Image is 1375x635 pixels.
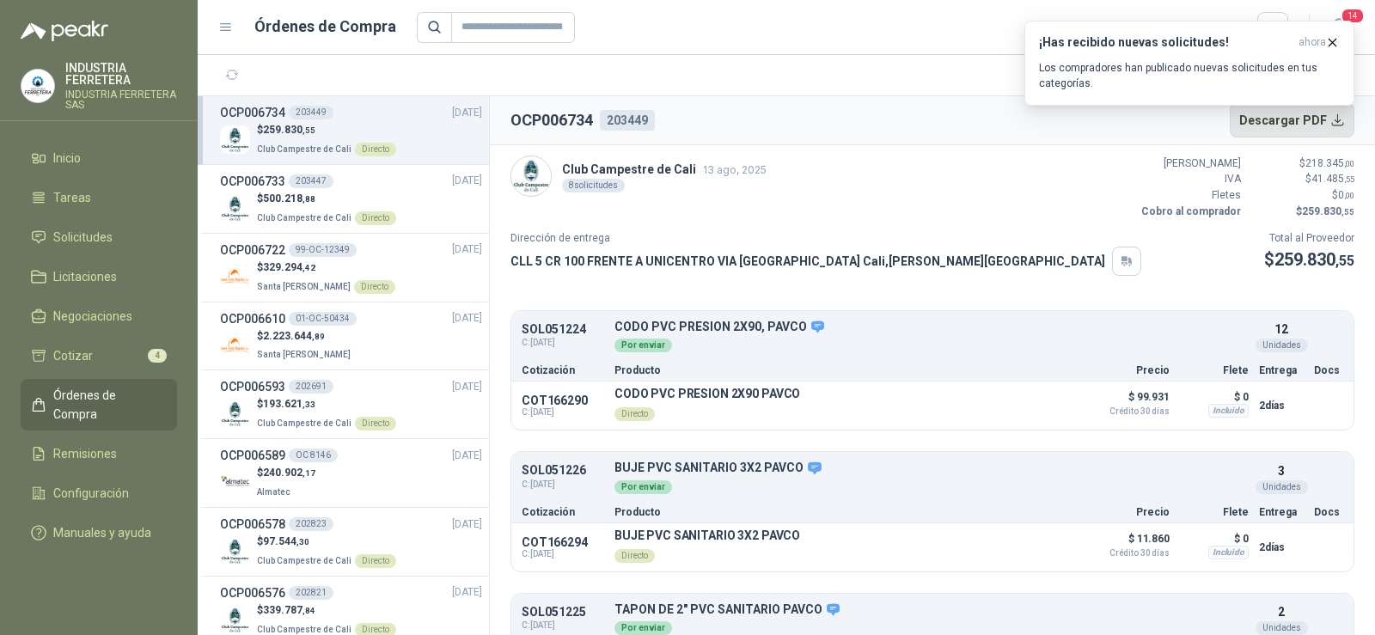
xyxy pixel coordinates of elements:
span: [DATE] [452,584,482,601]
span: 500.218 [263,192,315,205]
h3: OCP006576 [220,583,285,602]
h3: OCP006734 [220,103,285,122]
span: 193.621 [263,398,315,410]
div: Por enviar [614,339,672,352]
p: Precio [1084,365,1170,376]
p: CODO PVC PRESION 2X90, PAVCO [614,320,1249,335]
img: Logo peakr [21,21,108,41]
a: OCP006578202823[DATE] Company Logo$97.544,30Club Campestre de CaliDirecto [220,515,482,569]
span: 41.485 [1311,173,1354,185]
p: $ 11.860 [1084,528,1170,558]
img: Company Logo [220,330,250,360]
a: Remisiones [21,437,177,470]
p: $ [257,259,395,276]
p: COT166294 [522,535,604,549]
h1: Órdenes de Compra [254,15,396,39]
span: Remisiones [53,444,117,463]
p: Dirección de entrega [510,230,1141,247]
span: Club Campestre de Cali [257,144,351,154]
p: 3 [1278,461,1285,480]
p: 12 [1274,320,1288,339]
span: 2.223.644 [263,330,325,342]
div: Directo [355,143,396,156]
span: Cotizar [53,346,93,365]
span: C: [DATE] [522,478,604,492]
span: 218.345 [1305,157,1354,169]
span: C: [DATE] [522,407,604,418]
p: SOL051226 [522,464,604,477]
div: 203449 [289,106,333,119]
a: OCP006734203449[DATE] Company Logo$259.830,55Club Campestre de CaliDirecto [220,103,482,157]
p: $ [1251,171,1354,187]
span: 329.294 [263,261,315,273]
span: Manuales y ayuda [53,523,151,542]
div: 202823 [289,517,333,531]
span: [DATE] [452,448,482,464]
p: SOL051225 [522,606,604,619]
p: $ 99.931 [1084,387,1170,416]
span: [DATE] [452,310,482,327]
p: Flete [1180,507,1249,517]
img: Company Logo [21,70,54,102]
a: Inicio [21,142,177,174]
p: 2 [1278,602,1285,621]
span: [DATE] [452,516,482,533]
a: OCP006593202691[DATE] Company Logo$193.621,33Club Campestre de CaliDirecto [220,377,482,431]
h3: OCP006733 [220,172,285,191]
a: OCP00672299-OC-12349[DATE] Company Logo$329.294,42Santa [PERSON_NAME]Directo [220,241,482,295]
div: Unidades [1256,339,1308,352]
span: 13 ago, 2025 [703,163,767,176]
img: Company Logo [220,399,250,429]
a: Configuración [21,477,177,510]
p: INDUSTRIA FERRETERA SAS [65,89,177,110]
span: 259.830 [263,124,315,136]
span: 97.544 [263,535,309,547]
a: Solicitudes [21,221,177,253]
img: Company Logo [220,605,250,635]
p: Cotización [522,507,604,517]
a: Tareas [21,181,177,214]
div: Directo [354,280,395,294]
p: $ [1251,187,1354,204]
span: Crédito 30 días [1084,549,1170,558]
div: Incluido [1208,404,1249,418]
span: ahora [1299,35,1326,50]
p: Entrega [1259,365,1304,376]
span: C: [DATE] [522,336,604,350]
p: $ [257,465,315,481]
span: [DATE] [452,241,482,258]
span: Negociaciones [53,307,132,326]
span: ,00 [1344,159,1354,168]
p: TAPON DE 2" PVC SANITARIO PAVCO [614,602,1249,618]
h3: OCP006610 [220,309,285,328]
span: ,42 [302,263,315,272]
p: BUJE PVC SANITARIO 3X2 PAVCO [614,461,1249,476]
p: Club Campestre de Cali [562,160,767,179]
span: Club Campestre de Cali [257,213,351,223]
img: Company Logo [220,125,250,155]
div: 203449 [600,110,655,131]
p: Cobro al comprador [1138,204,1241,220]
span: ,55 [302,125,315,135]
span: ,30 [296,537,309,546]
h2: OCP006734 [510,108,593,132]
div: Por enviar [614,621,672,635]
p: CODO PVC PRESION 2X90 PAVCO [614,387,800,400]
h3: OCP006578 [220,515,285,534]
p: Cotización [522,365,604,376]
span: Club Campestre de Cali [257,556,351,565]
p: Flete [1180,365,1249,376]
a: Cotizar4 [21,339,177,372]
p: SOL051224 [522,323,604,336]
h3: OCP006589 [220,446,285,465]
div: Incluido [1208,546,1249,559]
div: 99-OC-12349 [289,243,357,257]
a: OCP006589OC 8146[DATE] Company Logo$240.902,17Almatec [220,446,482,500]
span: Solicitudes [53,228,113,247]
h3: OCP006722 [220,241,285,259]
span: [DATE] [452,173,482,189]
p: Total al Proveedor [1264,230,1354,247]
span: 14 [1341,8,1365,24]
p: $ [1251,204,1354,220]
p: $ 0 [1180,528,1249,549]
